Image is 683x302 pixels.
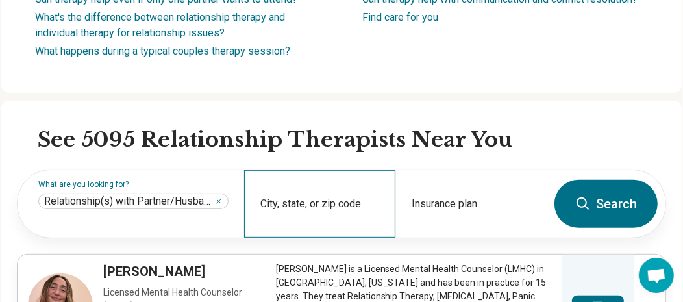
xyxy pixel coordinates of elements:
button: Search [554,180,658,228]
label: What are you looking for? [38,181,229,188]
a: Find care for you [362,11,438,23]
span: Relationship(s) with Partner/Husband/Wife [44,195,212,208]
a: What happens during a typical couples therapy session? [35,45,290,57]
div: Relationship(s) with Partner/Husband/Wife [38,194,229,209]
h2: See 5095 Relationship Therapists Near You [38,127,666,154]
a: What's the difference between relationship therapy and individual therapy for relationship issues? [35,11,285,39]
button: Relationship(s) with Partner/Husband/Wife [215,197,223,205]
a: Open chat [639,258,674,293]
